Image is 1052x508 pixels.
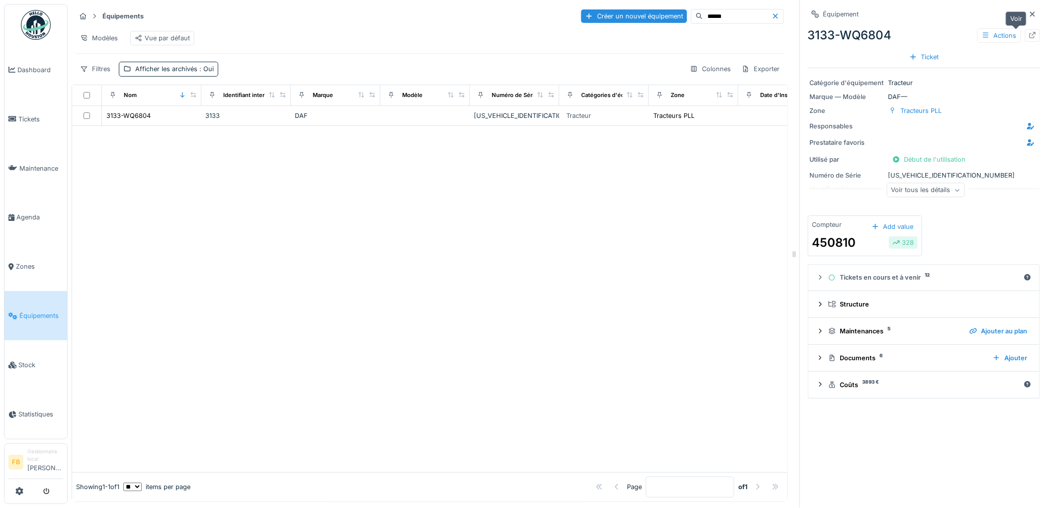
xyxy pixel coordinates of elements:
[810,78,1038,88] div: Tracteur
[205,111,287,120] div: 3133
[989,351,1032,365] div: Ajouter
[18,114,63,124] span: Tickets
[812,376,1036,394] summary: Coûts3893 €
[810,138,884,147] div: Prestataire favoris
[19,164,63,173] span: Maintenance
[135,33,190,43] div: Vue par défaut
[295,111,376,120] div: DAF
[76,31,122,45] div: Modèles
[627,482,642,492] div: Page
[474,111,555,120] div: [US_VEHICLE_IDENTIFICATION_NUMBER]
[812,295,1036,313] summary: Structure
[653,111,695,120] div: Tracteurs PLL
[810,78,884,88] div: Catégorie d'équipement
[810,171,1038,180] div: [US_VEHICLE_IDENTIFICATION_NUMBER]
[828,300,1028,309] div: Structure
[123,482,190,492] div: items per page
[76,482,119,492] div: Showing 1 - 1 of 1
[16,212,63,222] span: Agenda
[760,91,809,100] div: Date d'Installation
[19,311,63,320] span: Équipements
[1006,11,1027,26] div: Voir
[313,91,333,100] div: Marque
[4,45,67,95] a: Dashboard
[581,9,687,23] div: Créer un nouvel équipement
[812,349,1036,367] summary: Documents6Ajouter
[892,238,914,247] div: 328
[18,409,63,419] span: Statistiques
[8,455,23,470] li: FB
[812,220,842,229] div: Compteur
[901,106,942,115] div: Tracteurs PLL
[402,91,423,100] div: Modèle
[810,171,884,180] div: Numéro de Série
[812,234,856,252] div: 450810
[8,448,63,479] a: FB Gestionnaire local[PERSON_NAME]
[686,62,735,76] div: Colonnes
[4,95,67,144] a: Tickets
[16,262,63,271] span: Zones
[810,155,884,164] div: Utilisé par
[4,291,67,340] a: Équipements
[828,326,962,336] div: Maintenances
[18,360,63,370] span: Stock
[887,183,965,198] div: Voir tous les détails
[492,91,537,100] div: Numéro de Série
[124,91,137,100] div: Nom
[965,324,1032,338] div: Ajouter au plan
[135,64,214,74] div: Afficher les archivés
[812,322,1036,340] summary: Maintenances5Ajouter au plan
[888,153,970,166] div: Début de l'utilisation
[737,62,784,76] div: Exporter
[21,10,51,40] img: Badge_color-CXgf-gQk.svg
[977,28,1021,43] div: Actions
[581,91,650,100] div: Catégories d'équipement
[566,111,591,120] div: Tracteur
[905,50,943,64] div: Ticket
[868,220,918,233] div: Add value
[812,269,1036,287] summary: Tickets en cours et à venir12
[828,380,1020,390] div: Coûts
[808,26,1040,44] div: 3133-WQ6804
[4,144,67,193] a: Maintenance
[106,111,151,120] div: 3133-WQ6804
[828,353,985,363] div: Documents
[738,482,748,492] strong: of 1
[810,92,884,102] div: Marque — Modèle
[4,242,67,292] a: Zones
[223,91,271,100] div: Identifiant interne
[27,448,63,477] li: [PERSON_NAME]
[76,62,115,76] div: Filtres
[197,65,214,73] span: : Oui
[4,340,67,390] a: Stock
[810,92,1038,102] div: DAF —
[828,273,1020,282] div: Tickets en cours et à venir
[671,91,685,100] div: Zone
[27,448,63,463] div: Gestionnaire local
[810,121,884,131] div: Responsables
[4,390,67,439] a: Statistiques
[810,106,884,115] div: Zone
[17,65,63,75] span: Dashboard
[823,9,859,19] div: Équipement
[98,11,148,21] strong: Équipements
[4,193,67,242] a: Agenda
